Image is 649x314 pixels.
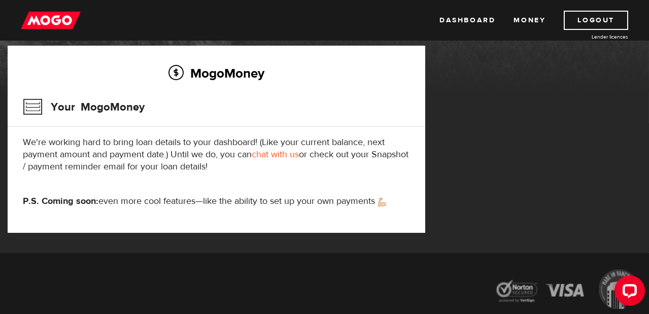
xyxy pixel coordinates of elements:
[552,33,628,41] a: Lender licences
[514,11,545,30] a: Money
[23,94,145,120] h3: Your MogoMoney
[23,136,410,173] p: We're working hard to bring loan details to your dashboard! (Like your current balance, next paym...
[252,149,299,160] a: chat with us
[378,198,386,206] img: strong arm emoji
[23,62,410,84] h2: MogoMoney
[564,11,628,30] a: Logout
[23,195,410,207] p: even more cool features—like the ability to set up your own payments
[23,195,98,207] strong: P.S. Coming soon:
[21,11,81,30] img: mogo_logo-11ee424be714fa7cbb0f0f49df9e16ec.png
[439,11,495,30] a: Dashboard
[606,271,649,314] iframe: LiveChat chat widget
